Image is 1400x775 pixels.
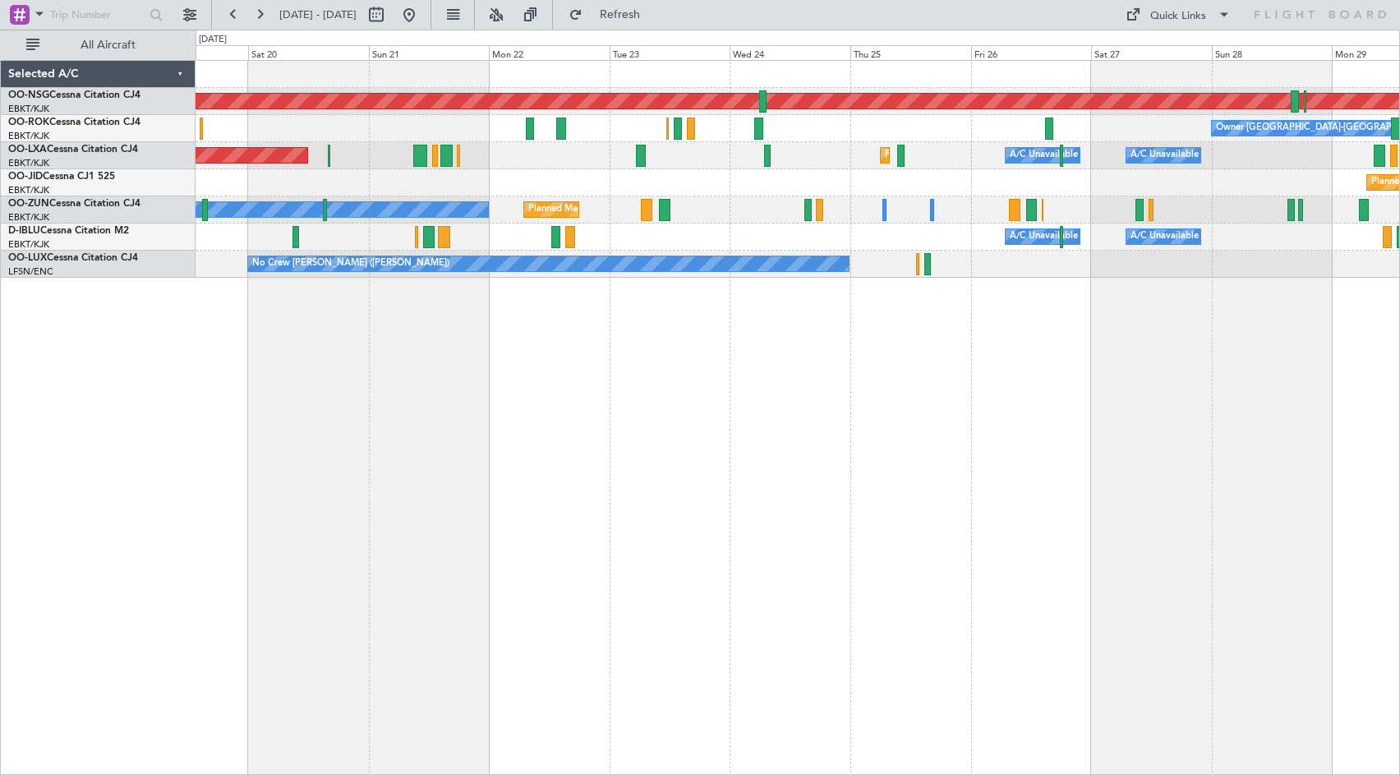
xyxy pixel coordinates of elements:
div: Sun 21 [369,45,490,60]
a: OO-LXACessna Citation CJ4 [8,145,138,155]
button: All Aircraft [18,32,178,58]
a: EBKT/KJK [8,130,49,142]
span: Refresh [586,9,655,21]
span: OO-JID [8,172,43,182]
span: OO-NSG [8,90,49,100]
div: A/C Unavailable [1131,143,1199,168]
div: Quick Links [1150,8,1206,25]
div: Sat 20 [248,45,369,60]
div: Planned Maint Kortrijk-[GEOGRAPHIC_DATA] [885,143,1076,168]
div: A/C Unavailable [GEOGRAPHIC_DATA] ([GEOGRAPHIC_DATA] National) [1010,143,1315,168]
a: OO-JIDCessna CJ1 525 [8,172,115,182]
div: Tue 23 [610,45,730,60]
a: OO-NSGCessna Citation CJ4 [8,90,140,100]
a: EBKT/KJK [8,238,49,251]
div: Wed 24 [730,45,850,60]
span: OO-ROK [8,118,49,127]
div: Fri 26 [971,45,1092,60]
div: Mon 22 [489,45,610,60]
a: OO-ZUNCessna Citation CJ4 [8,199,140,209]
a: OO-ROKCessna Citation CJ4 [8,118,140,127]
span: OO-ZUN [8,199,49,209]
a: EBKT/KJK [8,184,49,196]
span: OO-LXA [8,145,47,155]
div: Planned Maint Kortrijk-[GEOGRAPHIC_DATA] [528,197,720,222]
a: LFSN/ENC [8,265,53,278]
input: Trip Number [50,2,145,27]
div: [DATE] [199,33,227,47]
span: [DATE] - [DATE] [279,7,357,22]
div: A/C Unavailable [GEOGRAPHIC_DATA]-[GEOGRAPHIC_DATA] [1131,224,1393,249]
a: EBKT/KJK [8,157,49,169]
div: Sun 28 [1212,45,1333,60]
div: No Crew [PERSON_NAME] ([PERSON_NAME]) [252,251,449,276]
a: D-IBLUCessna Citation M2 [8,226,129,236]
a: EBKT/KJK [8,211,49,224]
button: Quick Links [1117,2,1239,28]
span: All Aircraft [43,39,173,51]
a: OO-LUXCessna Citation CJ4 [8,253,138,263]
div: Thu 25 [850,45,971,60]
span: D-IBLU [8,226,40,236]
button: Refresh [561,2,660,28]
div: Sat 27 [1091,45,1212,60]
a: EBKT/KJK [8,103,49,115]
span: OO-LUX [8,253,47,263]
div: A/C Unavailable [GEOGRAPHIC_DATA] ([GEOGRAPHIC_DATA] National) [1010,224,1315,249]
